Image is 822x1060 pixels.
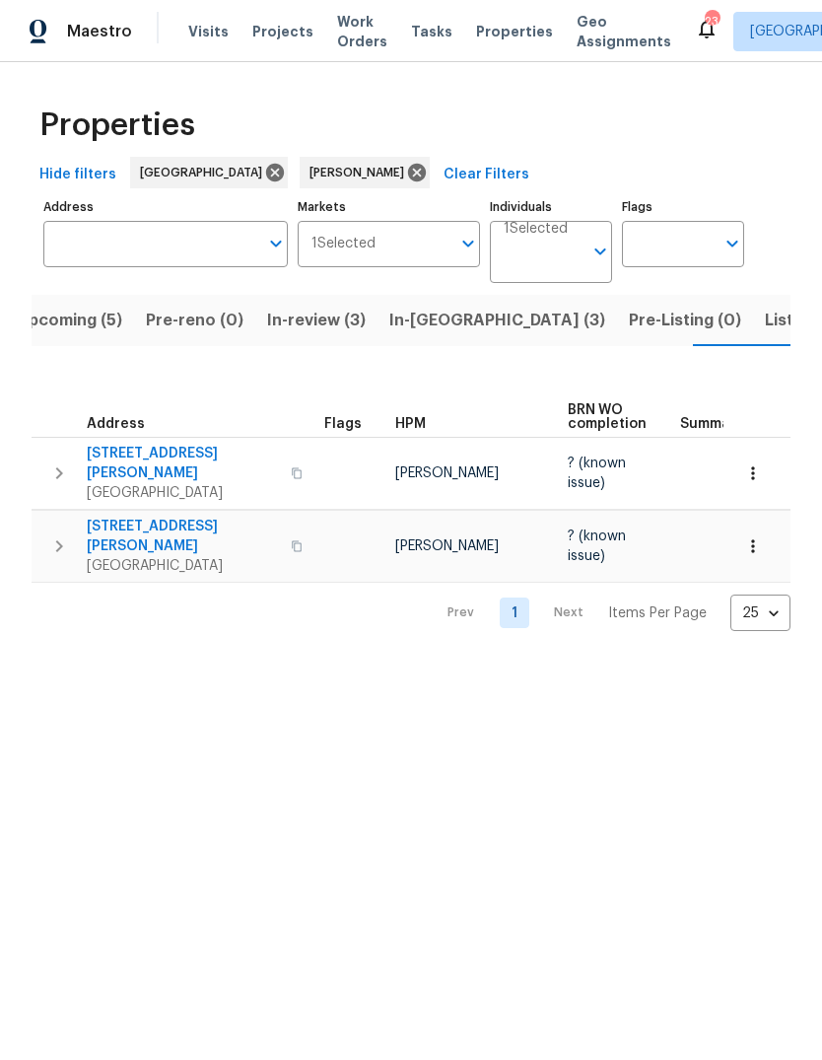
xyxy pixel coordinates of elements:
[705,12,719,32] div: 23
[608,603,707,623] p: Items Per Page
[309,163,412,182] span: [PERSON_NAME]
[395,539,499,553] span: [PERSON_NAME]
[337,12,387,51] span: Work Orders
[568,530,626,563] span: ? (known issue)
[39,163,116,187] span: Hide filters
[490,201,612,213] label: Individuals
[629,307,741,334] span: Pre-Listing (0)
[429,595,790,631] nav: Pagination Navigation
[504,221,568,238] span: 1 Selected
[395,466,499,480] span: [PERSON_NAME]
[87,444,279,483] span: [STREET_ADDRESS][PERSON_NAME]
[730,588,790,639] div: 25
[43,201,288,213] label: Address
[476,22,553,41] span: Properties
[188,22,229,41] span: Visits
[411,25,452,38] span: Tasks
[500,598,529,628] a: Goto page 1
[680,417,744,431] span: Summary
[622,201,744,213] label: Flags
[586,238,614,265] button: Open
[568,457,626,490] span: ? (known issue)
[87,483,279,503] span: [GEOGRAPHIC_DATA]
[267,307,366,334] span: In-review (3)
[87,517,279,556] span: [STREET_ADDRESS][PERSON_NAME]
[130,157,288,188] div: [GEOGRAPHIC_DATA]
[300,157,430,188] div: [PERSON_NAME]
[395,417,426,431] span: HPM
[298,201,481,213] label: Markets
[454,230,482,257] button: Open
[719,230,746,257] button: Open
[39,115,195,135] span: Properties
[32,157,124,193] button: Hide filters
[87,556,279,576] span: [GEOGRAPHIC_DATA]
[140,163,270,182] span: [GEOGRAPHIC_DATA]
[311,236,376,252] span: 1 Selected
[324,417,362,431] span: Flags
[577,12,671,51] span: Geo Assignments
[146,307,243,334] span: Pre-reno (0)
[389,307,605,334] span: In-[GEOGRAPHIC_DATA] (3)
[87,417,145,431] span: Address
[444,163,529,187] span: Clear Filters
[252,22,313,41] span: Projects
[568,403,647,431] span: BRN WO completion
[67,22,132,41] span: Maestro
[17,307,122,334] span: Upcoming (5)
[262,230,290,257] button: Open
[436,157,537,193] button: Clear Filters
